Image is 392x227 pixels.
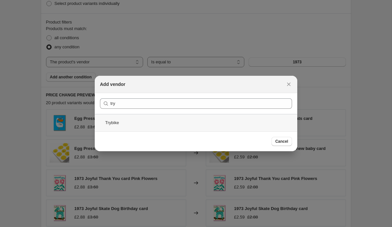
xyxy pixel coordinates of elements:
[271,137,292,146] button: Cancel
[100,81,125,88] h2: Add vendor
[95,114,297,131] div: Trybike
[284,80,293,89] button: Close
[275,139,288,144] span: Cancel
[110,98,292,109] input: Search vendors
